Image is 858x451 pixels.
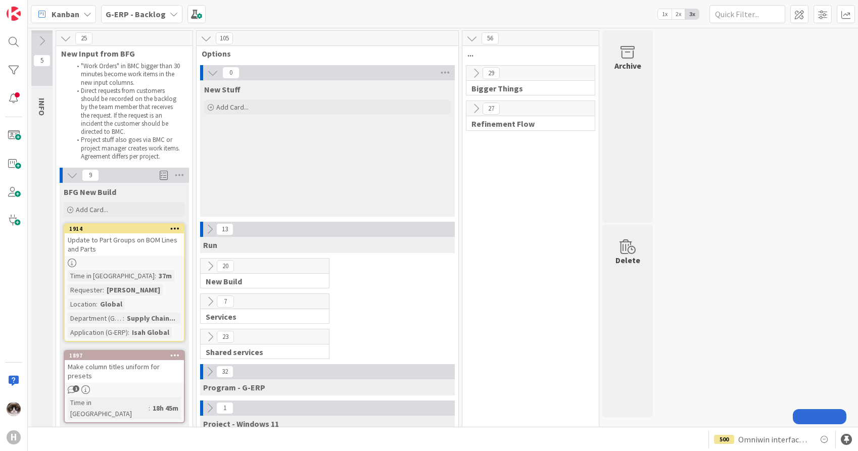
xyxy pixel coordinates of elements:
[216,223,233,235] span: 13
[202,48,446,59] span: Options
[206,276,316,286] span: New Build
[216,402,233,414] span: 1
[467,48,586,59] span: ...
[33,55,51,67] span: 5
[471,83,582,93] span: Bigger Things
[65,224,184,256] div: 1914Update to Part Groups on BOM Lines and Parts
[222,67,240,79] span: 0
[206,312,316,322] span: Services
[615,254,640,266] div: Delete
[76,205,108,214] span: Add Card...
[124,313,178,324] div: Supply Chain...
[204,84,241,94] span: New Stuff
[709,5,785,23] input: Quick Filter...
[216,366,233,378] span: 32
[129,327,172,338] div: Isah Global
[98,298,125,310] div: Global
[68,327,128,338] div: Application (G-ERP)
[64,223,185,342] a: 1914Update to Part Groups on BOM Lines and PartsTime in [GEOGRAPHIC_DATA]:37mRequester:[PERSON_NA...
[483,103,500,115] span: 27
[714,435,734,444] div: 500
[68,397,149,419] div: Time in [GEOGRAPHIC_DATA]
[149,403,150,414] span: :
[104,284,163,295] div: [PERSON_NAME]
[52,8,79,20] span: Kanban
[64,350,185,423] a: 1897Make column titles uniform for presetsTime in [GEOGRAPHIC_DATA]:18h 45m
[206,347,316,357] span: Shared services
[203,419,279,429] span: Project - Windows 11
[658,9,672,19] span: 1x
[96,298,98,310] span: :
[217,295,234,308] span: 7
[203,240,217,250] span: Run
[483,67,500,79] span: 29
[217,331,234,343] span: 23
[103,284,104,295] span: :
[614,60,641,72] div: Archive
[65,233,184,256] div: Update to Part Groups on BOM Lines and Parts
[61,48,180,59] span: New Input from BFG
[106,9,166,19] b: G-ERP - Backlog
[216,32,233,44] span: 105
[71,136,181,161] li: Project stuff also goes via BMC or project manager creates work items. Agreement differs per proj...
[71,62,181,87] li: "Work Orders" in BMC bigger than 30 minutes become work items in the new input columns.
[482,32,499,44] span: 56
[7,402,21,416] img: Kv
[672,9,685,19] span: 2x
[65,351,184,360] div: 1897
[7,430,21,444] div: H
[82,169,99,181] span: 9
[69,225,184,232] div: 1914
[65,360,184,382] div: Make column titles uniform for presets
[216,103,249,112] span: Add Card...
[68,270,155,281] div: Time in [GEOGRAPHIC_DATA]
[155,270,156,281] span: :
[64,187,116,197] span: BFG New Build
[65,351,184,382] div: 1897Make column titles uniform for presets
[68,284,103,295] div: Requester
[123,313,124,324] span: :
[471,119,582,129] span: Refinement Flow
[73,385,79,392] span: 1
[68,298,96,310] div: Location
[7,7,21,21] img: Visit kanbanzone.com
[75,32,92,44] span: 25
[150,403,181,414] div: 18h 45m
[685,9,699,19] span: 3x
[156,270,174,281] div: 37m
[128,327,129,338] span: :
[69,352,184,359] div: 1897
[203,382,265,392] span: Program - G-ERP
[71,87,181,136] li: Direct requests from customers should be recorded on the backlog by the team member that receives...
[217,260,234,272] span: 20
[738,433,810,445] span: Omniwin interface HCN Test
[37,98,47,116] span: INFO
[68,313,123,324] div: Department (G-ERP)
[65,224,184,233] div: 1914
